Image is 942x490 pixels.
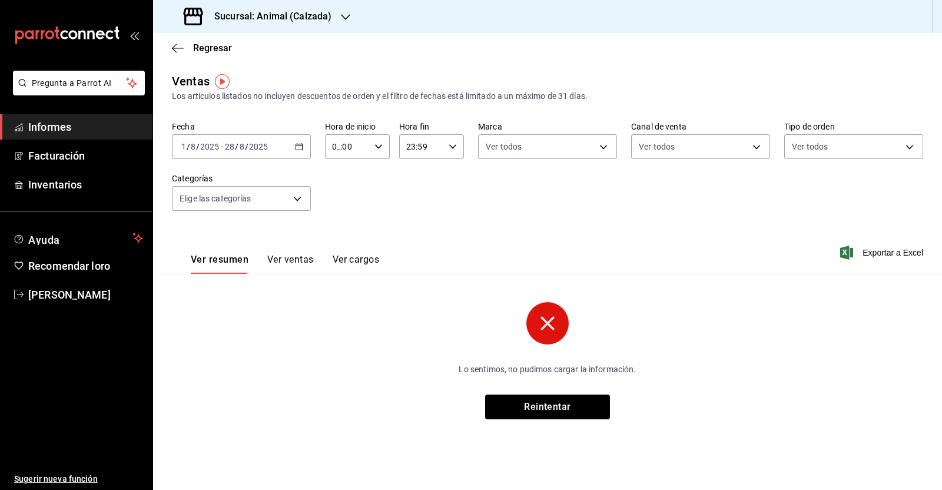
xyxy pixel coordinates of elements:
font: Facturación [28,150,85,162]
button: Regresar [172,42,232,54]
button: Reintentar [485,395,610,419]
input: ---- [200,142,220,151]
font: Hora de inicio [325,122,376,131]
input: -- [181,142,187,151]
font: Hora fin [399,122,429,131]
font: Ver resumen [191,254,248,265]
font: Tipo de orden [784,122,835,131]
font: Reintentar [524,401,571,412]
font: Ver cargos [333,254,380,265]
button: Pregunta a Parrot AI [13,71,145,95]
font: Los artículos listados no incluyen descuentos de orden y el filtro de fechas está limitado a un m... [172,91,588,101]
font: Marca [478,122,502,131]
font: / [196,142,200,151]
font: Informes [28,121,71,133]
font: Fecha [172,122,195,131]
img: Marcador de información sobre herramientas [215,74,230,89]
font: Inventarios [28,178,82,191]
font: Canal de venta [631,122,686,131]
font: Elige las categorías [180,194,251,203]
div: pestañas de navegación [191,253,379,274]
font: Exportar a Excel [863,248,923,257]
font: Sugerir nueva función [14,474,98,484]
font: / [235,142,238,151]
font: - [221,142,223,151]
font: Ver todos [639,142,675,151]
font: Pregunta a Parrot AI [32,78,112,88]
input: -- [224,142,235,151]
button: abrir_cajón_menú [130,31,139,40]
font: / [245,142,248,151]
font: Ayuda [28,234,60,246]
font: Sucursal: Animal (Calzada) [214,11,331,22]
button: Exportar a Excel [843,246,923,260]
font: Ver todos [792,142,828,151]
font: Lo sentimos, no pudimos cargar la información. [459,365,636,374]
font: Ver ventas [267,254,314,265]
input: -- [190,142,196,151]
input: -- [239,142,245,151]
font: / [187,142,190,151]
font: Ver todos [486,142,522,151]
font: Categorías [172,174,213,183]
a: Pregunta a Parrot AI [8,85,145,98]
font: Ventas [172,74,210,88]
font: Recomendar loro [28,260,110,272]
input: ---- [248,142,268,151]
font: Regresar [193,42,232,54]
font: [PERSON_NAME] [28,289,111,301]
